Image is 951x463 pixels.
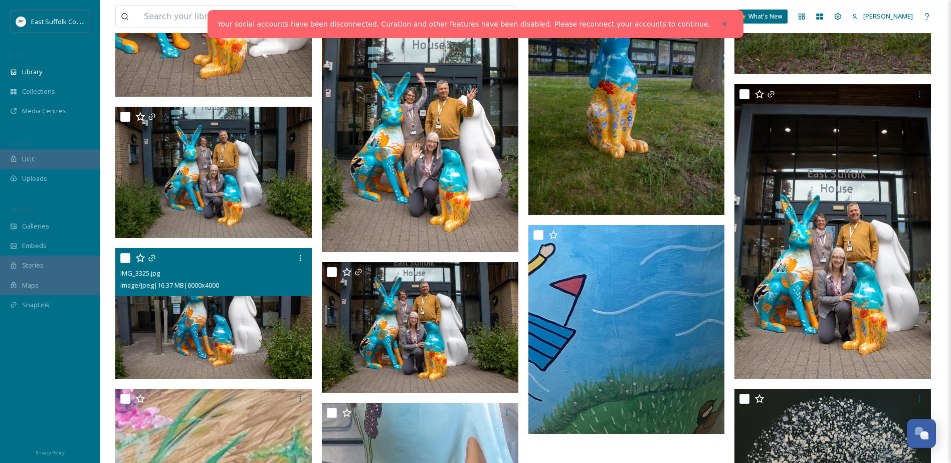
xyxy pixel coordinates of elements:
[218,19,710,30] a: Your social accounts have been disconnected. Curation and other features have been disabled. Plea...
[10,52,28,59] span: MEDIA
[322,262,518,393] img: IMG_3345.jpg
[22,154,36,164] span: UGC
[22,261,44,270] span: Stories
[22,221,49,231] span: Galleries
[120,281,219,290] span: image/jpeg | 16.37 MB | 6000 x 4000
[452,7,511,26] a: View all files
[22,281,39,290] span: Maps
[847,7,918,26] a: [PERSON_NAME]
[16,17,26,27] img: ESC%20Logo.png
[115,248,312,379] img: IMG_3325.jpg
[528,225,725,434] img: Sneak peek - Hop to it! Suffolk 2025 small hare
[36,449,65,456] span: Privacy Policy
[22,87,55,96] span: Collections
[120,269,160,278] span: IMG_3325.jpg
[10,139,32,146] span: COLLECT
[10,206,33,213] span: WIDGETS
[115,107,312,238] img: IMG_3349.jpg
[907,419,936,448] button: Open Chat
[22,106,66,116] span: Media Centres
[22,300,50,310] span: SnapLink
[22,67,42,77] span: Library
[22,241,47,251] span: Embeds
[36,446,65,458] a: Privacy Policy
[31,17,90,26] span: East Suffolk Council
[734,84,931,379] img: IMG_3347.jpg
[139,6,416,28] input: Search your library
[22,174,47,183] span: Uploads
[863,12,913,21] span: [PERSON_NAME]
[737,10,788,24] a: What's New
